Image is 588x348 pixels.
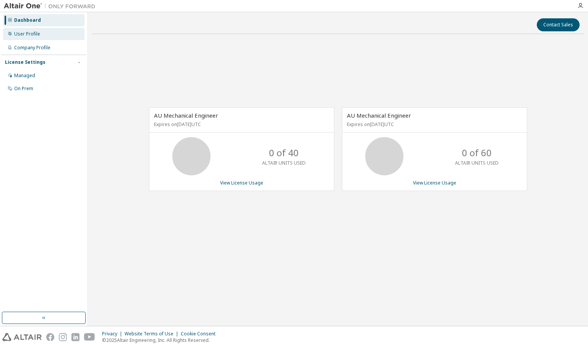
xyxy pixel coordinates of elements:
[4,2,99,10] img: Altair One
[154,121,327,128] p: Expires on [DATE] UTC
[14,45,50,51] div: Company Profile
[154,112,218,119] span: AU Mechanical Engineer
[413,180,456,186] a: View License Usage
[262,160,306,166] p: ALTAIR UNITS USED
[125,331,181,337] div: Website Terms of Use
[220,180,263,186] a: View License Usage
[5,59,45,65] div: License Settings
[269,146,299,159] p: 0 of 40
[14,73,35,79] div: Managed
[347,121,520,128] p: Expires on [DATE] UTC
[14,17,41,23] div: Dashboard
[59,333,67,341] img: instagram.svg
[84,333,95,341] img: youtube.svg
[102,337,220,343] p: © 2025 Altair Engineering, Inc. All Rights Reserved.
[347,112,411,119] span: AU Mechanical Engineer
[462,146,492,159] p: 0 of 60
[102,331,125,337] div: Privacy
[455,160,499,166] p: ALTAIR UNITS USED
[2,333,42,341] img: altair_logo.svg
[14,31,40,37] div: User Profile
[537,18,580,31] button: Contact Sales
[181,331,220,337] div: Cookie Consent
[14,86,33,92] div: On Prem
[71,333,79,341] img: linkedin.svg
[46,333,54,341] img: facebook.svg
